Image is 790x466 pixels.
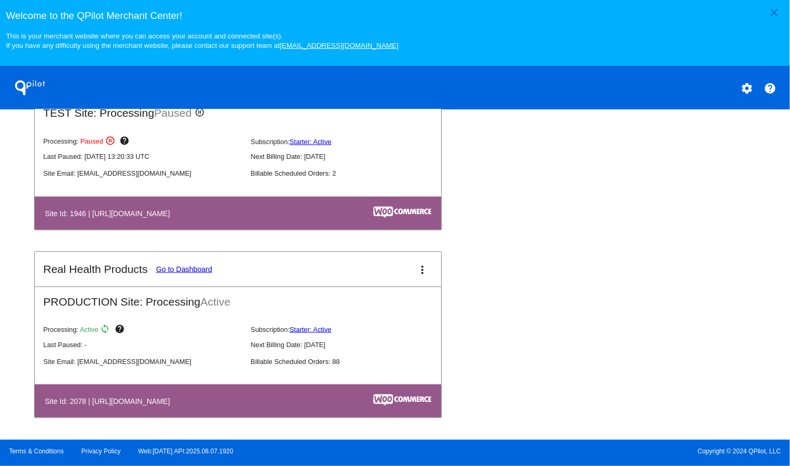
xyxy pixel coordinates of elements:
[764,82,777,95] mat-icon: help
[35,287,441,308] h2: PRODUCTION Site: Processing
[43,136,242,148] p: Processing:
[251,341,450,349] p: Next Billing Date: [DATE]
[43,153,242,160] p: Last Paused: [DATE] 13:20:33 UTC
[251,358,450,366] p: Billable Scheduled Orders: 88
[80,138,103,146] span: Paused
[100,324,113,337] mat-icon: sync
[416,264,429,276] mat-icon: more_vert
[280,42,399,49] a: [EMAIL_ADDRESS][DOMAIN_NAME]
[251,153,450,160] p: Next Billing Date: [DATE]
[251,138,450,146] p: Subscription:
[43,358,242,366] p: Site Email: [EMAIL_ADDRESS][DOMAIN_NAME]
[43,169,242,177] p: Site Email: [EMAIL_ADDRESS][DOMAIN_NAME]
[45,397,175,406] h4: Site Id: 2078 | [URL][DOMAIN_NAME]
[115,324,127,337] mat-icon: help
[251,326,450,333] p: Subscription:
[43,341,242,349] p: Last Paused: -
[156,265,212,273] a: Go to Dashboard
[290,326,332,333] a: Starter: Active
[35,98,441,120] h2: TEST Site: Processing
[373,207,431,218] img: c53aa0e5-ae75-48aa-9bee-956650975ee5
[404,448,781,455] span: Copyright © 2024 QPilot, LLC
[119,136,132,148] mat-icon: help
[43,324,242,337] p: Processing:
[251,169,450,177] p: Billable Scheduled Orders: 2
[290,138,332,146] a: Starter: Active
[741,82,753,95] mat-icon: settings
[200,296,230,308] span: Active
[9,77,51,98] h1: QPilot
[80,326,98,333] span: Active
[9,448,64,455] a: Terms & Conditions
[195,107,207,120] mat-icon: pause_circle_outline
[82,448,121,455] a: Privacy Policy
[105,136,118,148] mat-icon: pause_circle_outline
[45,209,175,218] h4: Site Id: 1946 | [URL][DOMAIN_NAME]
[154,107,191,119] span: Paused
[138,448,234,455] a: Web:[DATE] API:2025.08.07.1920
[43,263,147,276] h2: Real Health Products
[768,6,781,19] mat-icon: close
[373,394,431,406] img: c53aa0e5-ae75-48aa-9bee-956650975ee5
[6,10,784,22] h3: Welcome to the QPilot Merchant Center!
[6,32,398,49] small: This is your merchant website where you can access your account and connected site(s). If you hav...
